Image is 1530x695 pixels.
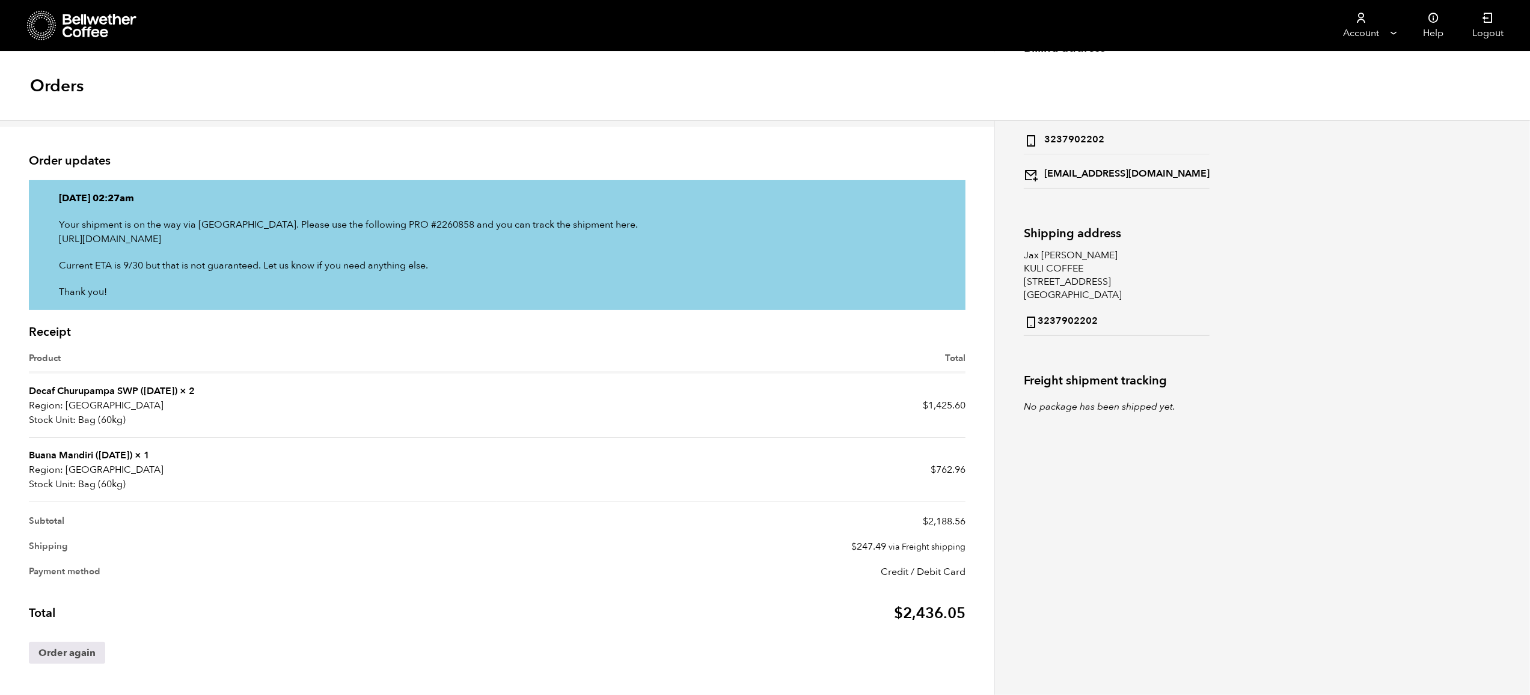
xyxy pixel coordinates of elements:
p: Thank you! [59,285,935,299]
bdi: 762.96 [931,463,965,476]
strong: Region: [29,463,63,477]
span: 2,436.05 [894,603,965,624]
p: Bag (60kg) [29,413,497,427]
strong: 3237902202 [1024,312,1098,329]
p: [GEOGRAPHIC_DATA] [29,398,497,413]
h2: Order updates [29,154,965,168]
a: Buana Mandiri ([DATE]) [29,449,132,462]
span: $ [894,603,903,624]
h2: Shipping address [1024,226,1210,240]
th: Subtotal [29,502,497,534]
h2: Receipt [29,325,965,339]
p: [DATE] 02:27am [59,191,935,205]
strong: 3237902202 [1024,130,1104,148]
th: Shipping [29,534,497,559]
h1: Orders [30,75,84,97]
th: Total [29,584,497,631]
span: 2,188.56 [923,515,965,528]
span: $ [923,515,928,528]
strong: Stock Unit: [29,477,76,491]
i: No package has been shipped yet. [1024,400,1175,413]
span: $ [851,540,857,553]
strong: Stock Unit: [29,413,76,427]
a: Decaf Churupampa SWP ([DATE]) [29,384,177,398]
strong: × 2 [180,384,195,398]
strong: × 1 [135,449,150,462]
span: 247.49 [851,540,886,553]
h2: Freight shipment tracking [1024,374,1501,387]
span: $ [931,463,936,476]
p: Your shipment is on the way via [GEOGRAPHIC_DATA]. Please use the following PRO #2260858 and you ... [59,217,935,246]
bdi: 1,425.60 [923,399,965,412]
p: [GEOGRAPHIC_DATA] [29,463,497,477]
th: Payment method [29,559,497,584]
small: via Freight shipping [889,541,965,553]
a: [URL][DOMAIN_NAME] [59,232,161,246]
p: Current ETA is 9/30 but that is not guaranteed. Let us know if you need anything else. [59,258,935,273]
strong: [EMAIL_ADDRESS][DOMAIN_NAME] [1024,165,1210,182]
p: Bag (60kg) [29,477,497,491]
td: Credit / Debit Card [497,559,965,584]
strong: Region: [29,398,63,413]
th: Product [29,351,497,374]
th: Total [497,351,965,374]
span: $ [923,399,928,412]
a: Order again [29,642,105,664]
address: Jax [PERSON_NAME] KULI COFFEE [STREET_ADDRESS] [GEOGRAPHIC_DATA] [1024,63,1210,189]
address: Jax [PERSON_NAME] KULI COFFEE [STREET_ADDRESS] [GEOGRAPHIC_DATA] [1024,249,1210,336]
